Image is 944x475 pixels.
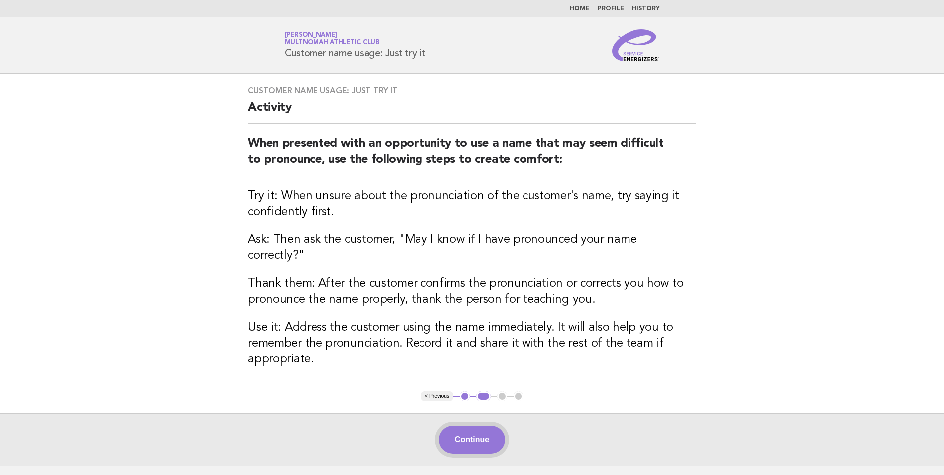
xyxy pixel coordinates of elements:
[460,391,470,401] button: 1
[248,136,696,176] h2: When presented with an opportunity to use a name that may seem difficult to pronounce, use the fo...
[248,232,696,264] h3: Ask: Then ask the customer, "May I know if I have pronounced your name correctly?"
[421,391,453,401] button: < Previous
[285,32,425,58] h1: Customer name usage: Just try it
[632,6,660,12] a: History
[248,86,696,96] h3: Customer name usage: Just try it
[476,391,491,401] button: 2
[248,100,696,124] h2: Activity
[248,320,696,367] h3: Use it: Address the customer using the name immediately. It will also help you to remember the pr...
[612,29,660,61] img: Service Energizers
[285,40,380,46] span: Multnomah Athletic Club
[598,6,624,12] a: Profile
[248,276,696,308] h3: Thank them: After the customer confirms the pronunciation or corrects you how to pronounce the na...
[285,32,380,46] a: [PERSON_NAME]Multnomah Athletic Club
[570,6,590,12] a: Home
[248,188,696,220] h3: Try it: When unsure about the pronunciation of the customer's name, try saying it confidently first.
[439,426,505,454] button: Continue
